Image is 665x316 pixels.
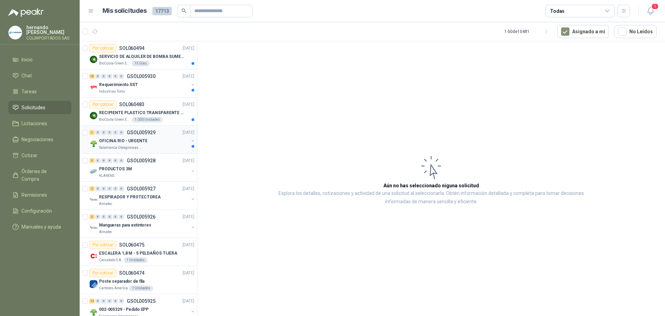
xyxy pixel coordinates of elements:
[99,201,112,207] p: Almatec
[107,158,112,163] div: 0
[21,56,33,63] span: Inicio
[8,165,71,186] a: Órdenes de Compra
[89,83,98,92] img: Company Logo
[113,214,118,219] div: 0
[127,214,156,219] p: GSOL005926
[8,149,71,162] a: Cotizar
[21,168,65,183] span: Órdenes de Compra
[181,8,186,13] span: search
[89,72,196,94] a: 10 0 0 0 0 0 GSOL005930[DATE] Company LogoRequerimiento SSTIndustrias Tomy
[132,61,150,66] div: 15 Días
[101,186,106,191] div: 0
[8,53,71,66] a: Inicio
[89,224,98,232] img: Company Logo
[99,250,177,257] p: ESCALERA 1,8 M - 5 PELDAÑOS TIJERA
[8,133,71,146] a: Negociaciones
[89,214,95,219] div: 2
[21,223,61,231] span: Manuales y ayuda
[95,299,100,304] div: 0
[8,8,44,17] img: Logo peakr
[21,104,45,111] span: Solicitudes
[21,152,37,159] span: Cotizar
[26,25,71,35] p: hernando [PERSON_NAME]
[89,100,116,109] div: Por cotizar
[99,278,144,285] p: Poste separador de fila
[99,117,130,122] p: BioCosta Green Energy S.A.S
[99,222,151,229] p: Mangueras para extintores
[183,242,194,248] p: [DATE]
[119,74,124,79] div: 0
[89,168,98,176] img: Company Logo
[89,185,196,207] a: 2 0 0 0 0 0 GSOL005927[DATE] Company LogoRESPIRADOR Y PROTECTOREAAlmatec
[8,101,71,114] a: Solicitudes
[101,74,106,79] div: 0
[107,214,112,219] div: 0
[119,186,124,191] div: 0
[95,186,100,191] div: 0
[21,136,53,143] span: Negociaciones
[119,271,144,275] p: SOL060474
[8,85,71,98] a: Tareas
[124,257,148,263] div: 1 Unidades
[95,158,100,163] div: 0
[89,241,116,249] div: Por cotizar
[8,220,71,233] a: Manuales y ayuda
[89,55,98,63] img: Company Logo
[644,5,657,17] button: 1
[9,26,22,39] img: Company Logo
[127,130,156,135] p: GSOL005929
[113,74,118,79] div: 0
[89,44,116,52] div: Por cotizar
[119,130,124,135] div: 0
[127,158,156,163] p: GSOL005928
[651,3,659,10] span: 1
[99,145,143,151] p: Salamanca Oleaginosas SAS
[89,111,98,120] img: Company Logo
[21,72,32,79] span: Chat
[99,61,130,66] p: BioCosta Green Energy S.A.S
[183,129,194,136] p: [DATE]
[21,120,47,127] span: Licitaciones
[89,196,98,204] img: Company Logo
[113,299,118,304] div: 0
[183,45,194,52] p: [DATE]
[80,238,197,266] a: Por cotizarSOL060475[DATE] Company LogoESCALERA 1,8 M - 5 PELDAÑOS TIJERACalzatodo S.A.1 Unidades
[107,74,112,79] div: 0
[99,285,128,291] p: Cartones America
[89,213,196,235] a: 2 0 0 0 0 0 GSOL005926[DATE] Company LogoMangueras para extintoresAlmatec
[99,138,147,144] p: OFICINA RIO - URGENTE
[183,157,194,164] p: [DATE]
[113,186,118,191] div: 0
[8,69,71,82] a: Chat
[504,26,552,37] div: 1 - 50 de 10481
[101,130,106,135] div: 0
[107,130,112,135] div: 0
[127,186,156,191] p: GSOL005927
[26,36,71,40] p: COLIMPORTADOS SAS
[614,25,657,38] button: No Leídos
[99,257,122,263] p: Calzatodo S.A.
[21,207,52,215] span: Configuración
[80,97,197,126] a: Por cotizarSOL060483[DATE] Company LogoRECIPIENTE PLASTICO TRANSPARENTE 500 MLBioCosta Green Ener...
[89,299,95,304] div: 12
[99,173,114,179] p: KLARENS
[89,269,116,277] div: Por cotizar
[132,117,163,122] div: 1.000 Unidades
[89,186,95,191] div: 2
[113,158,118,163] div: 0
[21,191,47,199] span: Remisiones
[183,186,194,192] p: [DATE]
[95,130,100,135] div: 0
[119,158,124,163] div: 0
[99,166,132,172] p: PRODUCTOS 3M
[95,74,100,79] div: 0
[101,214,106,219] div: 0
[183,214,194,220] p: [DATE]
[107,186,112,191] div: 0
[267,189,596,206] p: Explora los detalles, cotizaciones y actividad de una solicitud al seleccionarla. Obtén informaci...
[89,139,98,148] img: Company Logo
[119,299,124,304] div: 0
[99,194,161,200] p: RESPIRADOR Y PROTECTOREA
[119,242,144,247] p: SOL060475
[89,280,98,288] img: Company Logo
